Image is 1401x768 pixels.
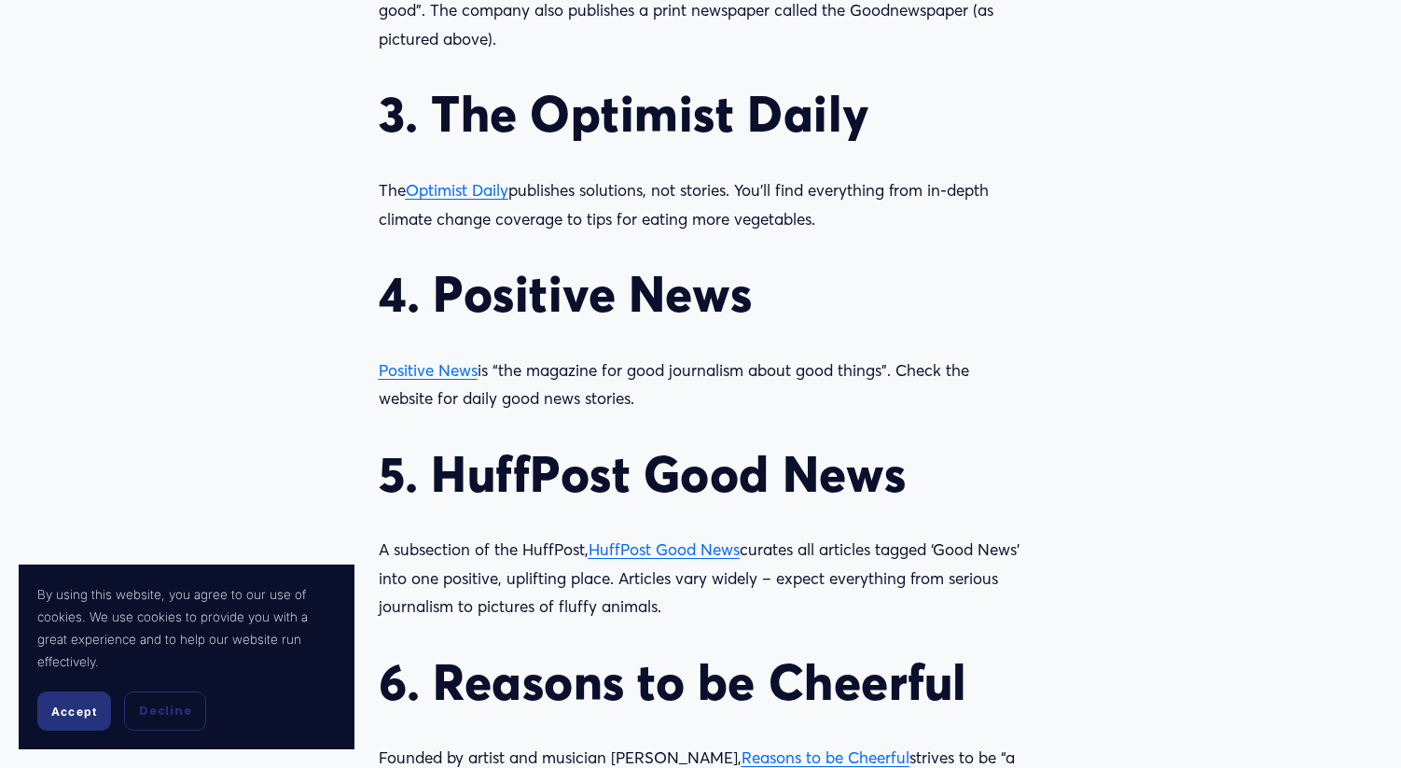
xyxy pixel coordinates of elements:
section: Cookie banner [19,565,354,749]
h2: 6. Reasons to be Cheerful [379,653,1023,712]
h2: 4. Positive News [379,265,1023,324]
span: Accept [51,705,97,719]
a: Positive News [379,360,478,380]
button: Decline [124,691,206,731]
button: Accept [37,691,111,731]
a: Optimist Daily [406,180,508,200]
h2: 5. HuffPost Good News [379,445,1023,504]
p: A subsection of the HuffPost, curates all articles tagged ‘Good News’ into one positive, upliftin... [379,536,1023,621]
p: is “the magazine for good journalism about good things”. Check the website for daily good news st... [379,356,1023,413]
h2: 3. The Optimist Daily [379,85,1023,144]
a: HuffPost Good News [589,539,740,559]
p: The publishes solutions, not stories. You’ll find everything from in-depth climate change coverag... [379,176,1023,233]
p: By using this website, you agree to our use of cookies. We use cookies to provide you with a grea... [37,583,336,673]
a: Reasons to be Cheerful [742,747,909,767]
span: Decline [139,703,191,719]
